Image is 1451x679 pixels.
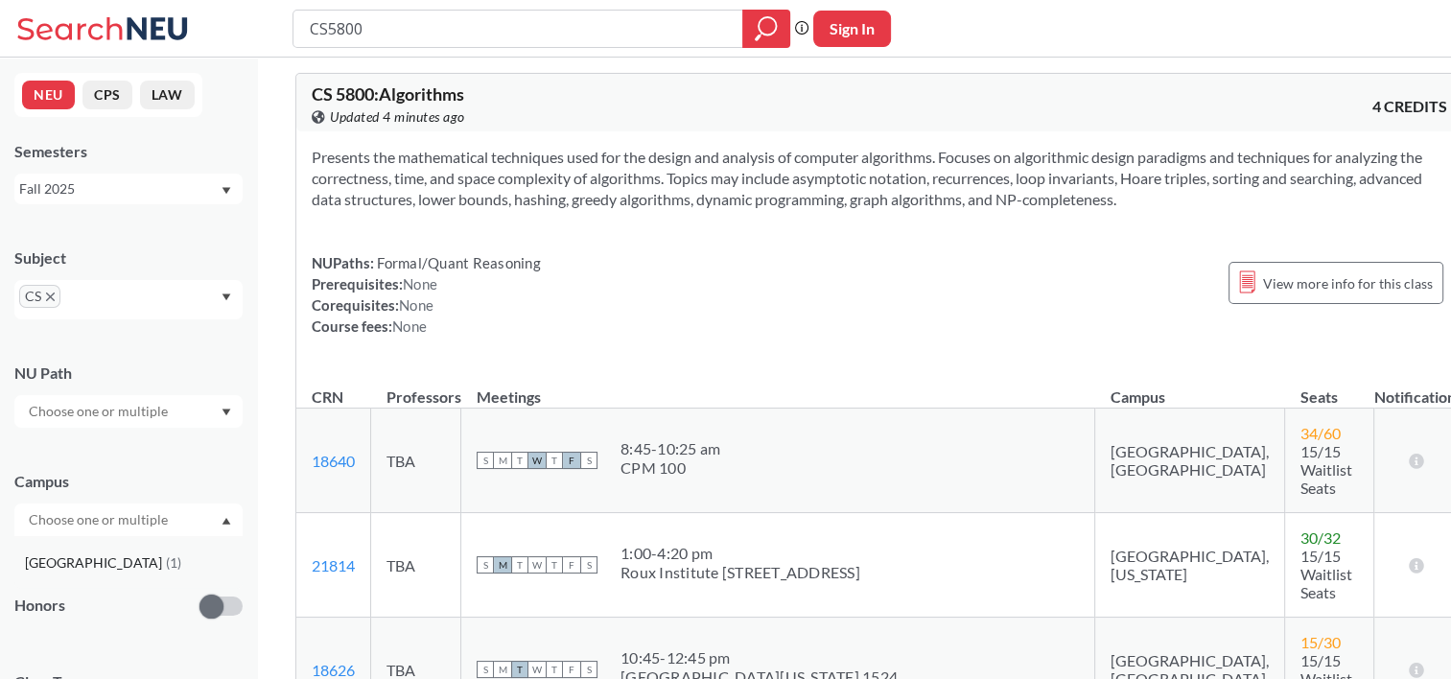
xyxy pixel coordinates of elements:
[1285,367,1374,409] th: Seats
[1095,367,1285,409] th: Campus
[563,452,580,469] span: F
[371,409,461,513] td: TBA
[222,187,231,195] svg: Dropdown arrow
[82,81,132,109] button: CPS
[1372,96,1447,117] span: 4 CREDITS
[312,147,1447,210] section: Presents the mathematical techniques used for the design and analysis of computer algorithms. Foc...
[14,595,65,617] p: Honors
[312,386,343,408] div: CRN
[580,661,597,678] span: S
[1263,271,1433,295] span: View more info for this class
[374,254,541,271] span: Formal/Quant Reasoning
[494,556,511,574] span: M
[140,81,195,109] button: LAW
[399,296,433,314] span: None
[563,661,580,678] span: F
[528,661,546,678] span: W
[14,141,243,162] div: Semesters
[392,317,427,335] span: None
[1300,547,1352,601] span: 15/15 Waitlist Seats
[166,554,181,571] span: ( 1 )
[494,661,511,678] span: M
[330,106,465,128] span: Updated 4 minutes ago
[308,12,729,45] input: Class, professor, course number, "phrase"
[1300,442,1352,497] span: 15/15 Waitlist Seats
[580,452,597,469] span: S
[528,452,546,469] span: W
[371,367,461,409] th: Professors
[461,367,1095,409] th: Meetings
[511,452,528,469] span: T
[1300,424,1341,442] span: 34 / 60
[371,513,461,618] td: TBA
[620,648,898,667] div: 10:45 - 12:45 pm
[813,11,891,47] button: Sign In
[22,81,75,109] button: NEU
[546,556,563,574] span: T
[14,280,243,319] div: CSX to remove pillDropdown arrow
[312,556,355,574] a: 21814
[312,252,541,337] div: NUPaths: Prerequisites: Corequisites: Course fees:
[14,174,243,204] div: Fall 2025Dropdown arrow
[25,552,166,574] span: [GEOGRAPHIC_DATA]
[620,544,860,563] div: 1:00 - 4:20 pm
[620,563,860,582] div: Roux Institute [STREET_ADDRESS]
[312,452,355,470] a: 18640
[620,439,720,458] div: 8:45 - 10:25 am
[403,275,437,293] span: None
[477,556,494,574] span: S
[494,452,511,469] span: M
[1095,409,1285,513] td: [GEOGRAPHIC_DATA], [GEOGRAPHIC_DATA]
[477,452,494,469] span: S
[528,556,546,574] span: W
[1300,528,1341,547] span: 30 / 32
[19,400,180,423] input: Choose one or multiple
[19,285,60,308] span: CSX to remove pill
[14,503,243,536] div: Dropdown arrow[GEOGRAPHIC_DATA](1)
[46,293,55,301] svg: X to remove pill
[755,15,778,42] svg: magnifying glass
[620,458,720,478] div: CPM 100
[14,395,243,428] div: Dropdown arrow
[546,452,563,469] span: T
[312,83,464,105] span: CS 5800 : Algorithms
[19,508,180,531] input: Choose one or multiple
[222,293,231,301] svg: Dropdown arrow
[477,661,494,678] span: S
[511,661,528,678] span: T
[511,556,528,574] span: T
[546,661,563,678] span: T
[222,517,231,525] svg: Dropdown arrow
[19,178,220,199] div: Fall 2025
[563,556,580,574] span: F
[14,247,243,269] div: Subject
[580,556,597,574] span: S
[1095,513,1285,618] td: [GEOGRAPHIC_DATA], [US_STATE]
[222,409,231,416] svg: Dropdown arrow
[312,661,355,679] a: 18626
[14,471,243,492] div: Campus
[1300,633,1341,651] span: 15 / 30
[14,363,243,384] div: NU Path
[742,10,790,48] div: magnifying glass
